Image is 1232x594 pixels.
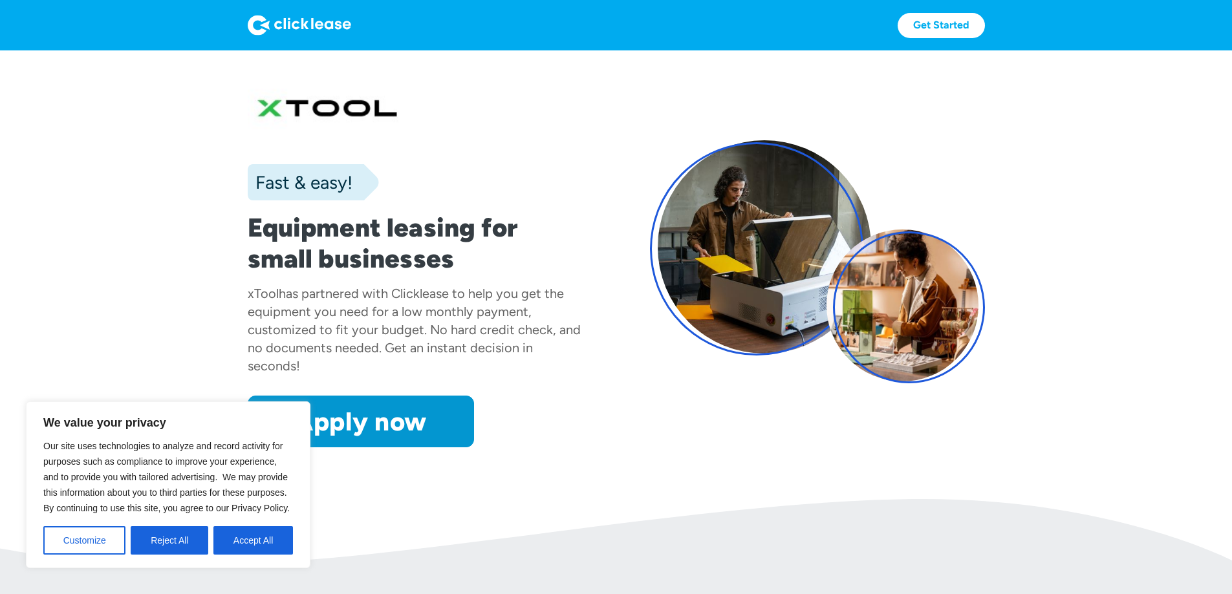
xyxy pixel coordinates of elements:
[248,286,279,301] div: xTool
[248,15,351,36] img: Logo
[43,415,293,430] p: We value your privacy
[248,396,474,447] a: Apply now
[213,526,293,555] button: Accept All
[131,526,208,555] button: Reject All
[26,401,310,568] div: We value your privacy
[248,169,352,195] div: Fast & easy!
[43,526,125,555] button: Customize
[898,13,985,38] a: Get Started
[43,441,290,513] span: Our site uses technologies to analyze and record activity for purposes such as compliance to impr...
[248,286,581,374] div: has partnered with Clicklease to help you get the equipment you need for a low monthly payment, c...
[248,212,583,274] h1: Equipment leasing for small businesses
